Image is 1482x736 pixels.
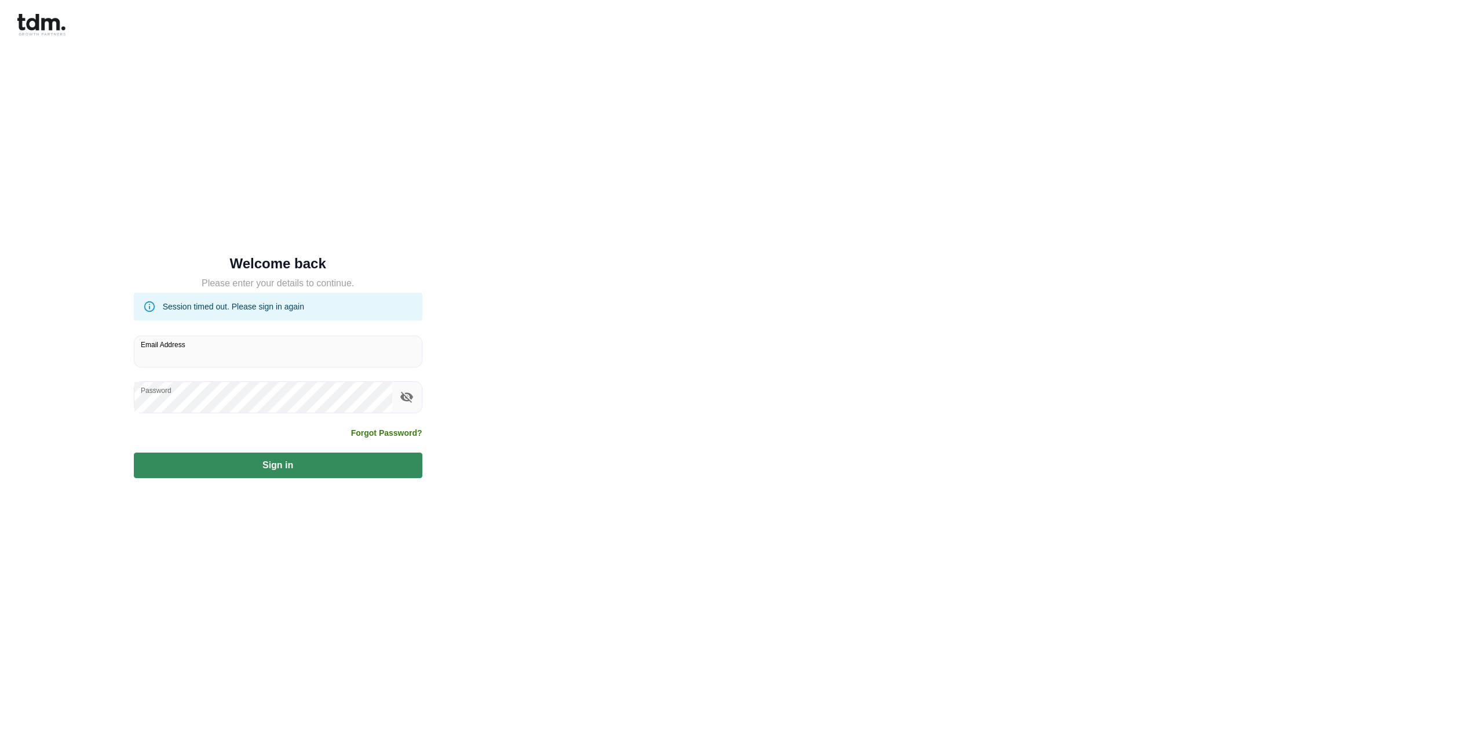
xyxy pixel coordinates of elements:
button: toggle password visibility [397,387,417,407]
h5: Welcome back [134,258,422,269]
label: Password [141,385,171,395]
label: Email Address [141,340,185,349]
div: Session timed out. Please sign in again [163,296,304,317]
h5: Please enter your details to continue. [134,276,422,290]
a: Forgot Password? [351,427,422,439]
button: Sign in [134,453,422,478]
